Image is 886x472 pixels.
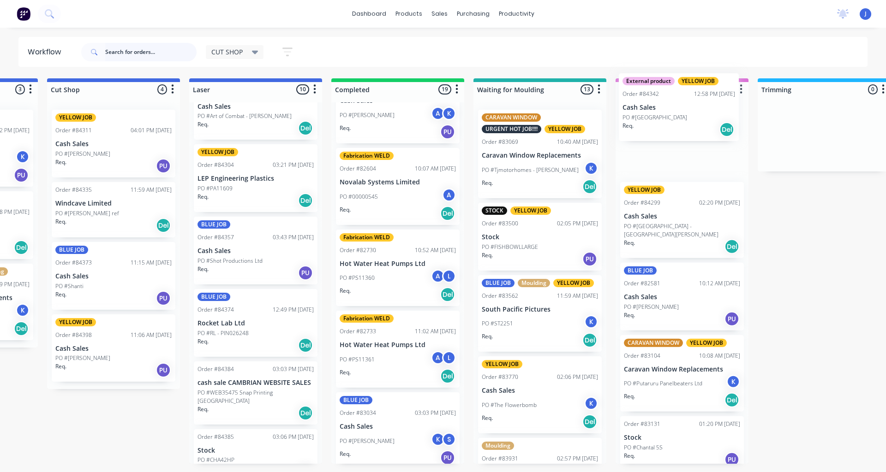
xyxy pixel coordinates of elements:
div: purchasing [452,7,494,21]
div: productivity [494,7,539,21]
img: Factory [17,7,30,21]
div: sales [427,7,452,21]
span: J [865,10,867,18]
div: Workflow [28,47,66,58]
input: Search for orders... [105,43,197,61]
span: CUT SHOP [211,47,243,57]
a: dashboard [347,7,391,21]
div: products [391,7,427,21]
